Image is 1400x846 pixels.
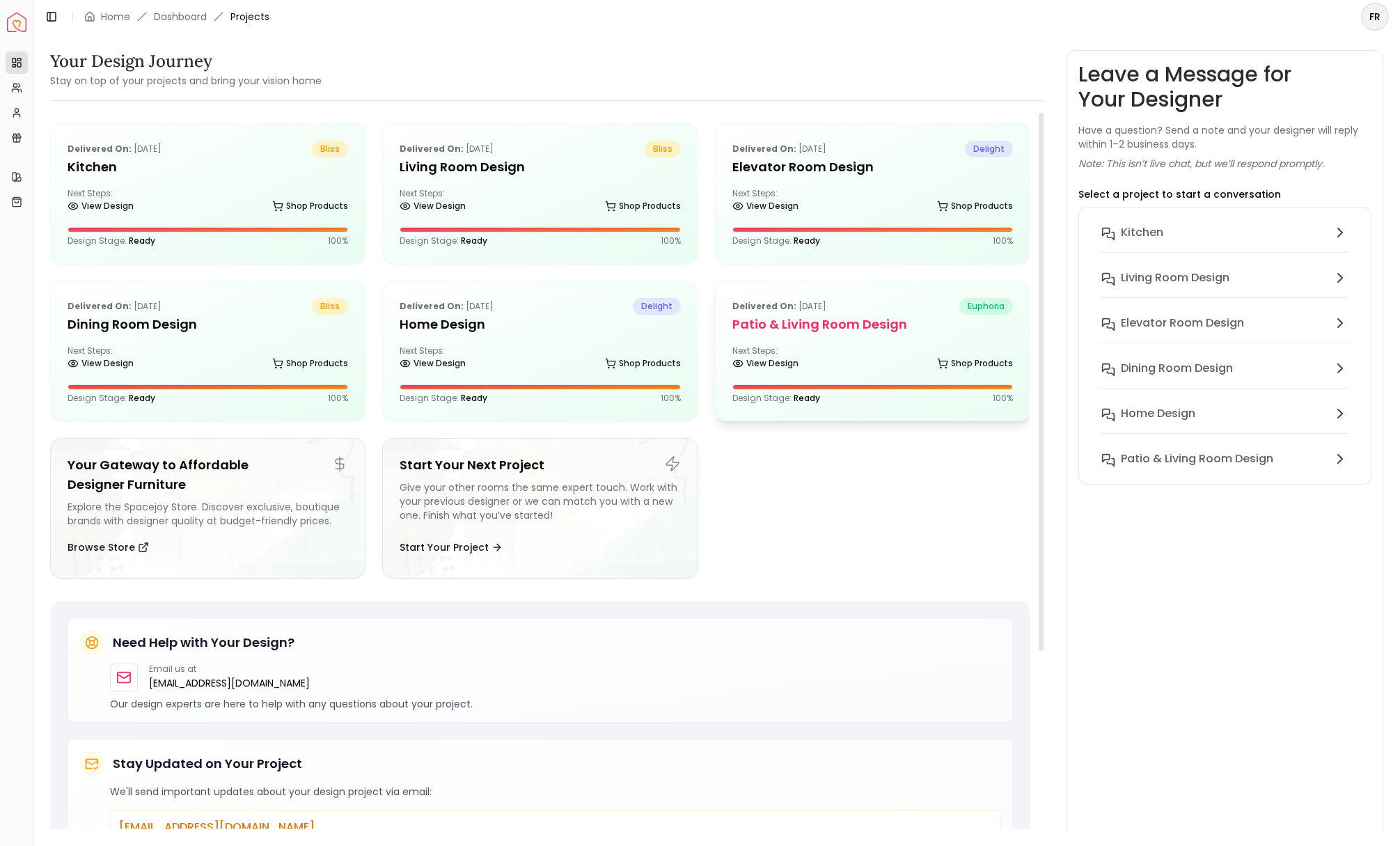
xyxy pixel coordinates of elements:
[68,235,155,246] p: Design Stage:
[312,298,348,315] span: bliss
[1121,269,1229,286] h6: Living Room Design
[68,298,162,315] p: [DATE]
[1090,264,1360,309] button: Living Room Design
[68,143,132,155] b: Delivered on:
[50,50,322,72] h3: Your Design Journey
[400,345,680,373] div: Next Steps:
[400,235,487,246] p: Design Stage:
[110,697,1001,711] p: Our design experts are here to help with any questions about your project.
[732,345,1013,373] div: Next Steps:
[645,141,681,157] span: bliss
[400,298,494,315] p: [DATE]
[605,354,681,373] a: Shop Products
[605,196,681,216] a: Shop Products
[461,235,487,246] span: Ready
[1121,405,1195,422] h6: Home Design
[68,196,134,216] a: View Design
[732,143,796,155] b: Delivered on:
[68,354,134,373] a: View Design
[1121,360,1233,377] h6: Dining Room Design
[68,533,149,561] button: Browse Store
[382,438,698,579] a: Start Your Next ProjectGive your other rooms the same expert touch. Work with your previous desig...
[794,392,820,404] span: Ready
[400,533,503,561] button: Start Your Project
[1078,187,1281,201] p: Select a project to start a conversation
[129,235,155,246] span: Ready
[113,754,302,774] h5: Stay Updated on Your Project
[154,10,207,24] a: Dashboard
[328,393,348,404] p: 100 %
[400,196,466,216] a: View Design
[1078,123,1371,151] p: Have a question? Send a note and your designer will reply within 1–2 business days.
[50,438,365,579] a: Your Gateway to Affordable Designer FurnitureExplore the Spacejoy Store. Discover exclusive, bout...
[400,157,680,177] h5: Living Room Design
[794,235,820,246] span: Ready
[732,315,1013,334] h5: Patio & Living Room Design
[732,298,826,315] p: [DATE]
[84,10,269,24] nav: breadcrumb
[400,480,680,528] div: Give your other rooms the same expert touch. Work with your previous designer or we can match you...
[732,157,1013,177] h5: Elevator Room Design
[68,188,348,216] div: Next Steps:
[400,188,680,216] div: Next Steps:
[101,10,130,24] a: Home
[68,345,348,373] div: Next Steps:
[400,143,464,155] b: Delivered on:
[119,819,992,836] p: [EMAIL_ADDRESS][DOMAIN_NAME]
[1090,309,1360,354] button: Elevator Room Design
[1078,62,1371,112] h3: Leave a Message for Your Designer
[1361,3,1389,31] button: FR
[149,664,310,675] p: Email us at
[732,235,820,246] p: Design Stage:
[1121,451,1273,467] h6: Patio & Living Room Design
[993,235,1013,246] p: 100 %
[1362,4,1387,29] span: FR
[732,393,820,404] p: Design Stage:
[732,354,799,373] a: View Design
[129,392,155,404] span: Ready
[1121,315,1244,331] h6: Elevator Room Design
[400,315,680,334] h5: Home Design
[113,633,294,652] h5: Need Help with Your Design?
[230,10,269,24] span: Projects
[1090,445,1360,473] button: Patio & Living Room Design
[149,675,310,691] a: [EMAIL_ADDRESS][DOMAIN_NAME]
[68,455,348,494] h5: Your Gateway to Affordable Designer Furniture
[1090,354,1360,400] button: Dining Room Design
[110,785,1001,799] p: We'll send important updates about your design project via email:
[400,141,494,157] p: [DATE]
[732,196,799,216] a: View Design
[400,354,466,373] a: View Design
[400,393,487,404] p: Design Stage:
[68,315,348,334] h5: Dining Room Design
[732,141,826,157] p: [DATE]
[68,300,132,312] b: Delivered on:
[312,141,348,157] span: bliss
[400,455,680,475] h5: Start Your Next Project
[7,13,26,32] a: Spacejoy
[272,196,348,216] a: Shop Products
[937,196,1013,216] a: Shop Products
[50,74,322,88] small: Stay on top of your projects and bring your vision home
[68,141,162,157] p: [DATE]
[400,300,464,312] b: Delivered on:
[993,393,1013,404] p: 100 %
[1078,157,1324,171] p: Note: This isn’t live chat, but we’ll respond promptly.
[272,354,348,373] a: Shop Products
[7,13,26,32] img: Spacejoy Logo
[1121,224,1163,241] h6: Kitchen
[461,392,487,404] span: Ready
[732,188,1013,216] div: Next Steps:
[661,393,681,404] p: 100 %
[633,298,681,315] span: delight
[68,393,155,404] p: Design Stage:
[661,235,681,246] p: 100 %
[68,500,348,528] div: Explore the Spacejoy Store. Discover exclusive, boutique brands with designer quality at budget-f...
[937,354,1013,373] a: Shop Products
[959,298,1013,315] span: euphoria
[965,141,1013,157] span: delight
[1090,219,1360,264] button: Kitchen
[68,157,348,177] h5: Kitchen
[1090,400,1360,445] button: Home Design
